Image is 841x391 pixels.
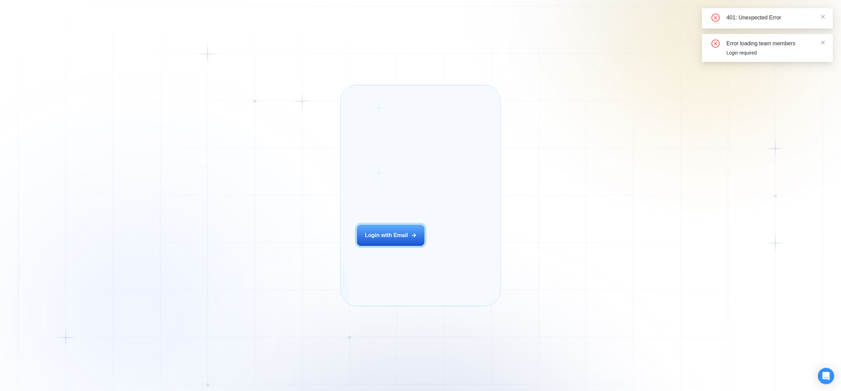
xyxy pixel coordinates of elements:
span: close [821,40,825,45]
button: Login with Email [357,225,424,246]
span: close [821,14,825,19]
div: Open Intercom Messenger [818,368,834,384]
div: 401: Unexpected Error [726,14,825,22]
span: close-circle [711,14,720,22]
div: Login with Email [365,232,408,239]
div: Error loading team members [726,40,825,48]
div: Login required [726,49,825,57]
span: close-circle [711,40,720,48]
